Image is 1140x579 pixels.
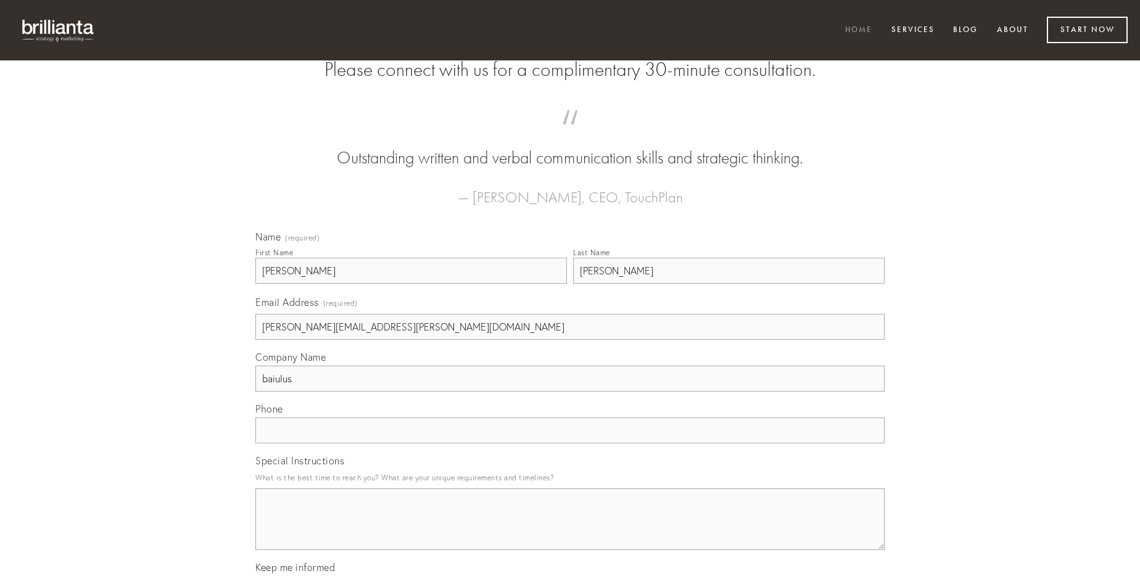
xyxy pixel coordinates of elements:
img: brillianta - research, strategy, marketing [12,12,105,48]
span: (required) [323,295,358,311]
div: Last Name [573,248,610,257]
a: About [989,20,1036,41]
figcaption: — [PERSON_NAME], CEO, TouchPlan [275,170,865,210]
span: Email Address [255,296,319,308]
span: Phone [255,403,283,415]
a: Services [883,20,943,41]
a: Blog [945,20,986,41]
h2: Please connect with us for a complimentary 30-minute consultation. [255,58,885,81]
div: First Name [255,248,293,257]
p: What is the best time to reach you? What are your unique requirements and timelines? [255,469,885,486]
span: Name [255,231,281,243]
span: (required) [285,234,320,242]
a: Home [837,20,880,41]
blockquote: Outstanding written and verbal communication skills and strategic thinking. [275,122,865,170]
span: Special Instructions [255,454,344,467]
a: Start Now [1047,17,1128,43]
span: Company Name [255,351,326,363]
span: Keep me informed [255,561,335,573]
span: “ [275,122,865,146]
